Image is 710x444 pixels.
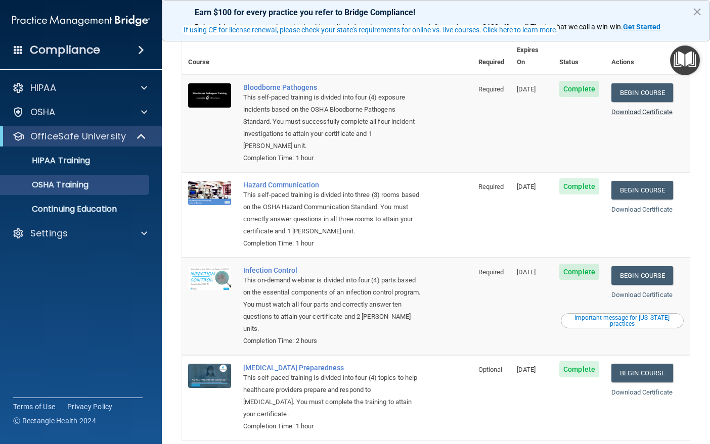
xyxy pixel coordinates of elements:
span: Complete [559,178,599,194]
a: Settings [12,227,147,239]
a: Begin Course [611,364,673,382]
span: Required [478,183,504,190]
a: Download Certificate [611,206,673,213]
div: Completion Time: 1 hour [243,420,422,432]
span: Ⓒ Rectangle Health 2024 [13,416,96,426]
p: OSHA Training [7,180,88,190]
span: [DATE] [517,85,536,93]
a: Terms of Use [13,402,55,412]
button: If using CE for license renewal, please check your state's requirements for online vs. live cours... [182,25,559,35]
div: This on-demand webinar is divided into four (4) parts based on the essential components of an inf... [243,274,422,335]
p: Settings [30,227,68,239]
strong: $100 gift card [482,23,527,31]
p: Earn $100 for every practice you refer to Bridge Compliance! [195,8,677,17]
a: OSHA [12,106,147,118]
img: PMB logo [12,11,150,31]
span: ! That's what we call a win-win. [527,23,623,31]
span: [DATE] [517,183,536,190]
a: Download Certificate [611,388,673,396]
div: This self-paced training is divided into three (3) rooms based on the OSHA Hazard Communication S... [243,189,422,237]
th: Expires On [511,38,554,75]
span: Complete [559,264,599,280]
a: [MEDICAL_DATA] Preparedness [243,364,422,372]
span: Complete [559,81,599,97]
strong: Get Started [623,23,660,31]
button: Read this if you are a dental practitioner in the state of CA [561,313,684,328]
a: HIPAA [12,82,147,94]
th: Required [472,38,511,75]
a: Begin Course [611,83,673,102]
th: Actions [605,38,690,75]
span: Required [478,268,504,276]
a: Infection Control [243,266,422,274]
div: If using CE for license renewal, please check your state's requirements for online vs. live cours... [184,26,558,33]
p: HIPAA [30,82,56,94]
span: Optional [478,366,503,373]
span: [DATE] [517,366,536,373]
div: This self-paced training is divided into four (4) topics to help healthcare providers prepare and... [243,372,422,420]
span: [DATE] [517,268,536,276]
th: Status [553,38,605,75]
th: Course [182,38,237,75]
a: Begin Course [611,266,673,285]
a: Begin Course [611,181,673,200]
div: This self-paced training is divided into four (4) exposure incidents based on the OSHA Bloodborne... [243,91,422,152]
a: Download Certificate [611,291,673,299]
p: OSHA [30,106,56,118]
p: OfficeSafe University [30,130,126,142]
div: Completion Time: 1 hour [243,152,422,164]
div: Completion Time: 1 hour [243,237,422,250]
button: Close [692,4,702,20]
div: Important message for [US_STATE] practices [562,315,682,327]
p: HIPAA Training [7,156,90,166]
h4: Compliance [30,43,100,57]
div: Completion Time: 2 hours [243,335,422,347]
span: Refer a friend at any practice, whether it's medical, dental, or any other speciality, and score a [195,23,482,31]
a: Get Started [623,23,662,31]
span: Complete [559,361,599,377]
span: Required [478,85,504,93]
a: Privacy Policy [67,402,113,412]
a: Download Certificate [611,108,673,116]
a: OfficeSafe University [12,130,147,142]
p: Continuing Education [7,204,145,214]
a: Bloodborne Pathogens [243,83,422,91]
button: Open Resource Center [670,45,700,75]
a: Hazard Communication [243,181,422,189]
